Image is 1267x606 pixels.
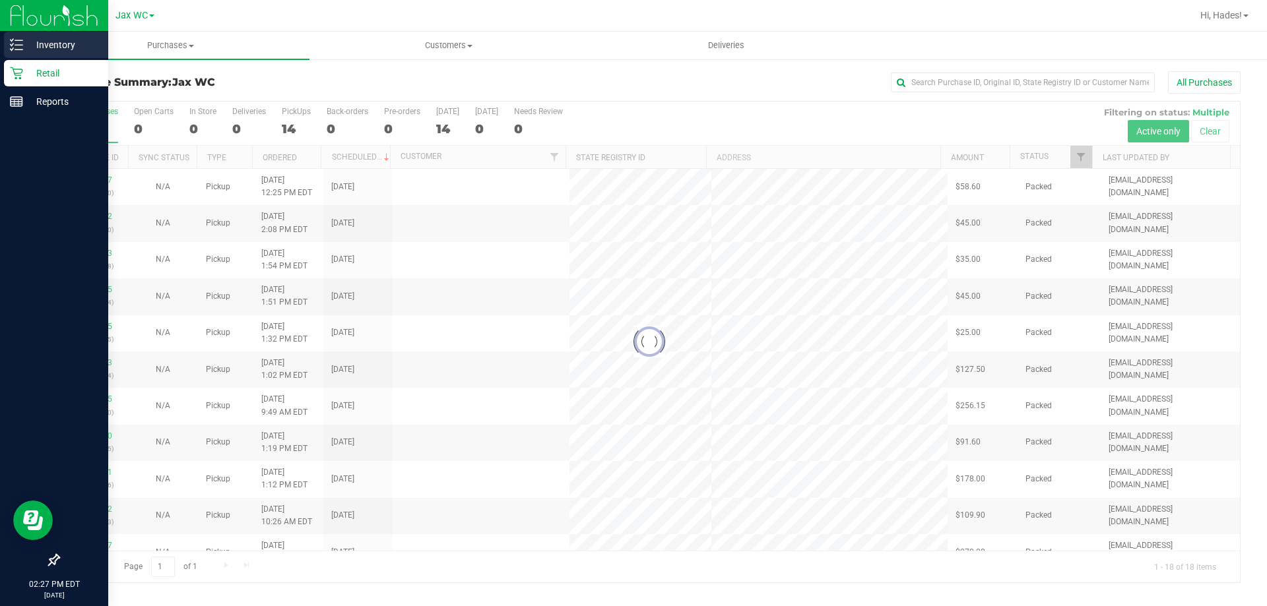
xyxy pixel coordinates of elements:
input: Search Purchase ID, Original ID, State Registry ID or Customer Name... [891,73,1155,92]
h3: Purchase Summary: [58,76,452,88]
a: Customers [309,32,587,59]
span: Jax WC [172,76,215,88]
p: [DATE] [6,590,102,600]
p: Retail [23,65,102,81]
a: Deliveries [587,32,865,59]
span: Customers [310,40,587,51]
span: Hi, Hades! [1200,10,1242,20]
inline-svg: Reports [10,95,23,108]
inline-svg: Retail [10,67,23,80]
p: Inventory [23,37,102,53]
iframe: Resource center [13,500,53,540]
a: Purchases [32,32,309,59]
span: Jax WC [115,10,148,21]
p: 02:27 PM EDT [6,578,102,590]
span: Purchases [32,40,309,51]
span: Deliveries [690,40,762,51]
inline-svg: Inventory [10,38,23,51]
p: Reports [23,94,102,109]
button: All Purchases [1168,71,1241,94]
